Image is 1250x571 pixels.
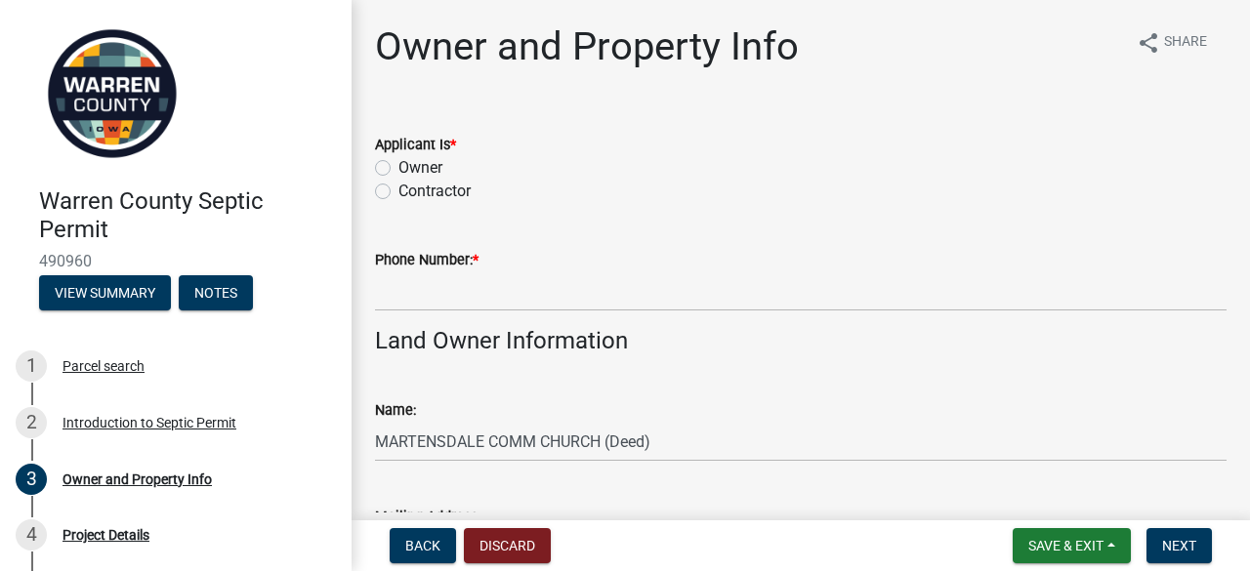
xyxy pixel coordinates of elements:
[398,180,471,203] label: Contractor
[375,327,1227,355] h4: Land Owner Information
[1013,528,1131,563] button: Save & Exit
[390,528,456,563] button: Back
[39,275,171,310] button: View Summary
[16,464,47,495] div: 3
[1164,31,1207,55] span: Share
[405,538,440,553] span: Back
[16,519,47,551] div: 4
[62,359,145,373] div: Parcel search
[375,404,416,418] label: Name:
[375,139,456,152] label: Applicant Is
[1146,528,1212,563] button: Next
[375,23,799,70] h1: Owner and Property Info
[1162,538,1196,553] span: Next
[1121,23,1223,61] button: shareShare
[398,156,442,180] label: Owner
[39,252,312,270] span: 490960
[62,416,236,429] div: Introduction to Septic Permit
[39,286,171,302] wm-modal-confirm: Summary
[39,20,186,167] img: Warren County, Iowa
[375,510,480,524] label: Mailing Address:
[179,275,253,310] button: Notes
[39,187,336,244] h4: Warren County Septic Permit
[16,407,47,438] div: 2
[375,254,479,267] label: Phone Number:
[16,350,47,382] div: 1
[179,286,253,302] wm-modal-confirm: Notes
[464,528,551,563] button: Discard
[1028,538,1104,553] span: Save & Exit
[62,528,149,542] div: Project Details
[62,472,212,486] div: Owner and Property Info
[1137,31,1160,55] i: share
